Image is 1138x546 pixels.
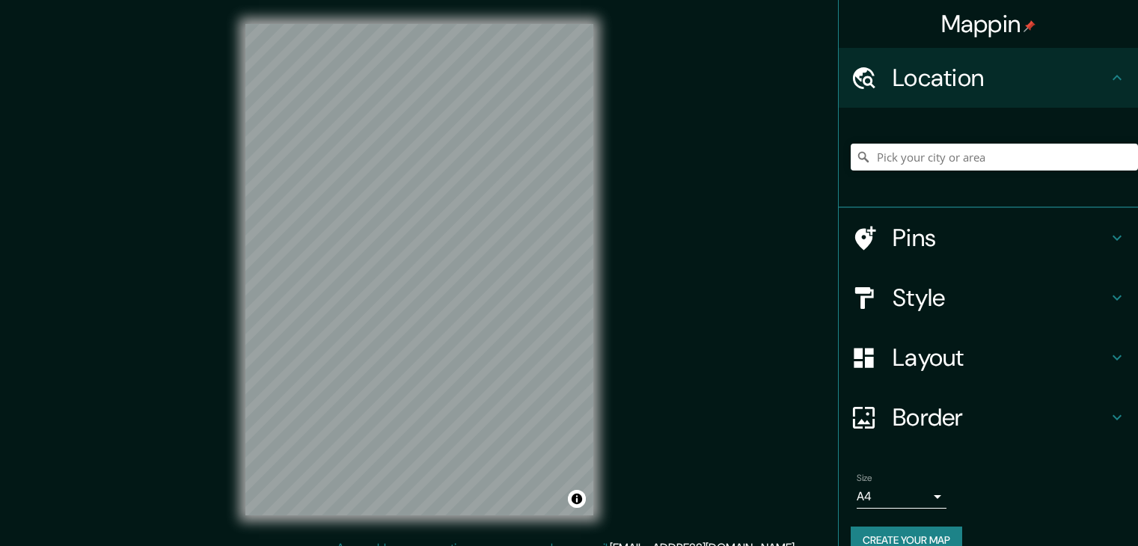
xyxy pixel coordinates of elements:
h4: Style [893,283,1108,313]
div: Layout [839,328,1138,387]
h4: Layout [893,343,1108,372]
div: Style [839,268,1138,328]
img: pin-icon.png [1024,20,1035,32]
div: Border [839,387,1138,447]
div: Pins [839,208,1138,268]
canvas: Map [245,24,593,515]
button: Toggle attribution [568,490,586,508]
div: A4 [857,485,946,509]
h4: Location [893,63,1108,93]
input: Pick your city or area [851,144,1138,171]
h4: Mappin [941,9,1036,39]
h4: Border [893,402,1108,432]
label: Size [857,472,872,485]
div: Location [839,48,1138,108]
h4: Pins [893,223,1108,253]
